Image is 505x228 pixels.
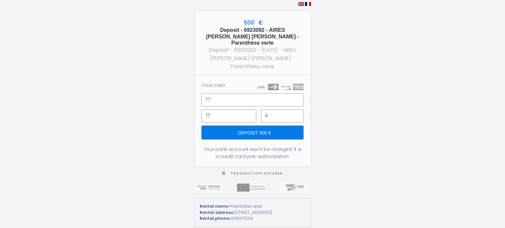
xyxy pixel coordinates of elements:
img: carts.png [256,84,303,90]
iframe: Secure payment input frame [276,110,303,122]
strong: Rental address: [200,210,234,215]
div: Your bank account won't be charged. It is a credit card pre-authorization. [202,146,303,160]
iframe: Secure payment input frame [216,110,255,122]
div: Deposit - 6923092 - [DATE] - AIRES [PERSON_NAME] [PERSON_NAME] - Parenthèse verte [201,46,305,71]
strong: Rental phone: [200,216,231,221]
img: fr.png [305,2,311,6]
h5: Deposit - 6923092 - AIRES [PERSON_NAME] [PERSON_NAME] - Parenthèse verte [201,27,305,46]
iframe: Secure payment input frame [216,94,303,106]
div: Parenthèse verte [200,203,306,210]
input: Deposit 500 € [202,126,303,139]
div: [STREET_ADDRESS] [200,210,306,216]
div: 0616970214 [200,216,306,222]
span: Transaction secured [230,171,283,176]
img: en.png [298,2,304,6]
span: 500 € [242,19,263,27]
h3: Your card [202,83,225,88]
strong: Rental name: [200,203,229,209]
